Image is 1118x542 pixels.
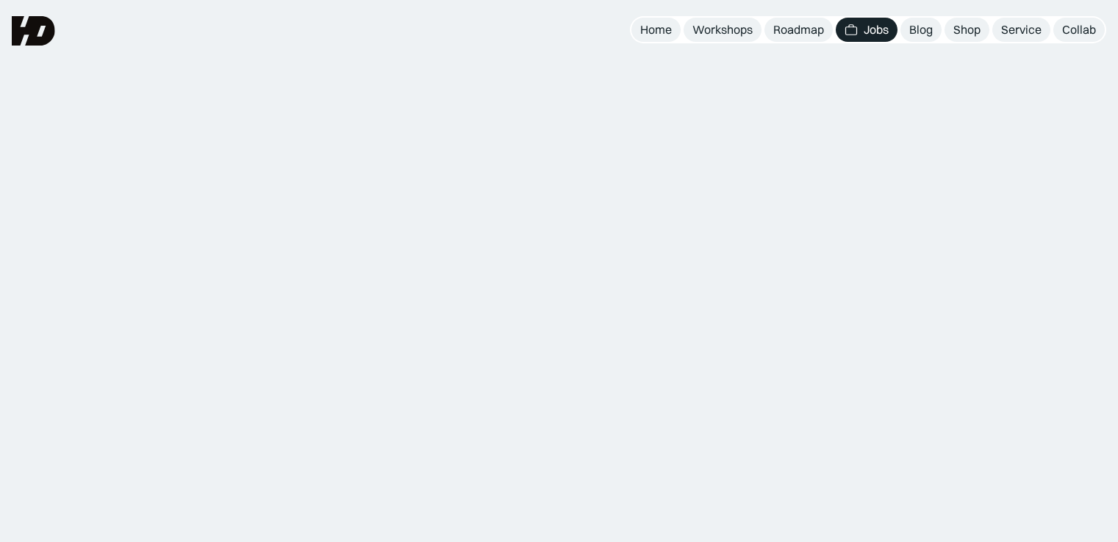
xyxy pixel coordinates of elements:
div: Roadmap [773,22,824,37]
a: Roadmap [764,18,833,42]
a: Collab [1053,18,1105,42]
div: Home [640,22,672,37]
div: Service [1001,22,1042,37]
a: Shop [945,18,989,42]
a: Blog [900,18,942,42]
a: Home [631,18,681,42]
div: Jobs [864,22,889,37]
div: Shop [953,22,981,37]
div: Blog [909,22,933,37]
div: Workshops [692,22,753,37]
div: Collab [1062,22,1096,37]
a: Service [992,18,1050,42]
a: Jobs [836,18,897,42]
a: Workshops [684,18,762,42]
